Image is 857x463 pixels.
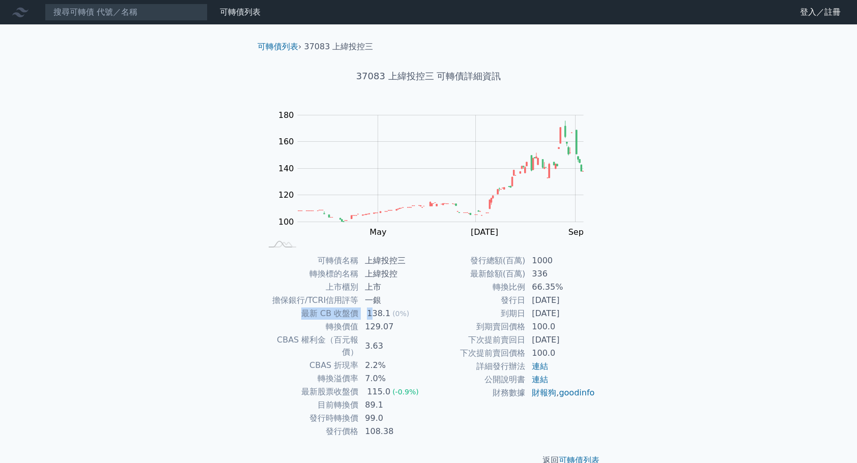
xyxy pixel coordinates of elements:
[428,294,526,307] td: 發行日
[359,425,428,438] td: 108.38
[359,398,428,412] td: 89.1
[262,267,359,281] td: 轉換標的名稱
[278,217,294,227] tspan: 100
[262,294,359,307] td: 擔保銀行/TCRI信用評等
[428,281,526,294] td: 轉換比例
[526,307,595,320] td: [DATE]
[278,190,294,200] tspan: 120
[428,320,526,333] td: 到期賣回價格
[359,372,428,385] td: 7.0%
[359,267,428,281] td: 上緯投控
[532,388,556,397] a: 財報狗
[262,320,359,333] td: 轉換價值
[428,386,526,399] td: 財務數據
[392,310,409,318] span: (0%)
[359,359,428,372] td: 2.2%
[304,41,374,53] li: 37083 上緯投控三
[278,164,294,173] tspan: 140
[365,386,392,398] div: 115.0
[273,110,599,237] g: Chart
[359,412,428,425] td: 99.0
[262,398,359,412] td: 目前轉換價
[559,388,594,397] a: goodinfo
[262,333,359,359] td: CBAS 權利金（百元報價）
[369,227,386,237] tspan: May
[262,372,359,385] td: 轉換溢價率
[45,4,208,21] input: 搜尋可轉債 代號／名稱
[806,414,857,463] iframe: Chat Widget
[262,385,359,398] td: 最新股票收盤價
[249,69,608,83] h1: 37083 上緯投控三 可轉債詳細資訊
[258,41,301,53] li: ›
[428,267,526,281] td: 最新餘額(百萬)
[262,254,359,267] td: 可轉債名稱
[526,333,595,347] td: [DATE]
[806,414,857,463] div: 聊天小工具
[532,375,548,384] a: 連結
[428,347,526,360] td: 下次提前賣回價格
[359,320,428,333] td: 129.07
[428,360,526,373] td: 詳細發行辦法
[220,7,261,17] a: 可轉債列表
[792,4,849,20] a: 登入／註冊
[428,307,526,320] td: 到期日
[359,254,428,267] td: 上緯投控三
[365,307,392,320] div: 138.1
[471,227,498,237] tspan: [DATE]
[359,281,428,294] td: 上市
[262,412,359,425] td: 發行時轉換價
[568,227,584,237] tspan: Sep
[262,307,359,320] td: 最新 CB 收盤價
[428,254,526,267] td: 發行總額(百萬)
[428,373,526,386] td: 公開說明書
[526,281,595,294] td: 66.35%
[526,294,595,307] td: [DATE]
[526,347,595,360] td: 100.0
[526,267,595,281] td: 336
[526,254,595,267] td: 1000
[428,333,526,347] td: 下次提前賣回日
[532,361,548,371] a: 連結
[359,294,428,307] td: 一銀
[278,110,294,120] tspan: 180
[262,359,359,372] td: CBAS 折現率
[526,386,595,399] td: ,
[258,42,298,51] a: 可轉債列表
[262,425,359,438] td: 發行價格
[526,320,595,333] td: 100.0
[278,137,294,146] tspan: 160
[359,333,428,359] td: 3.63
[262,281,359,294] td: 上市櫃別
[392,388,419,396] span: (-0.9%)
